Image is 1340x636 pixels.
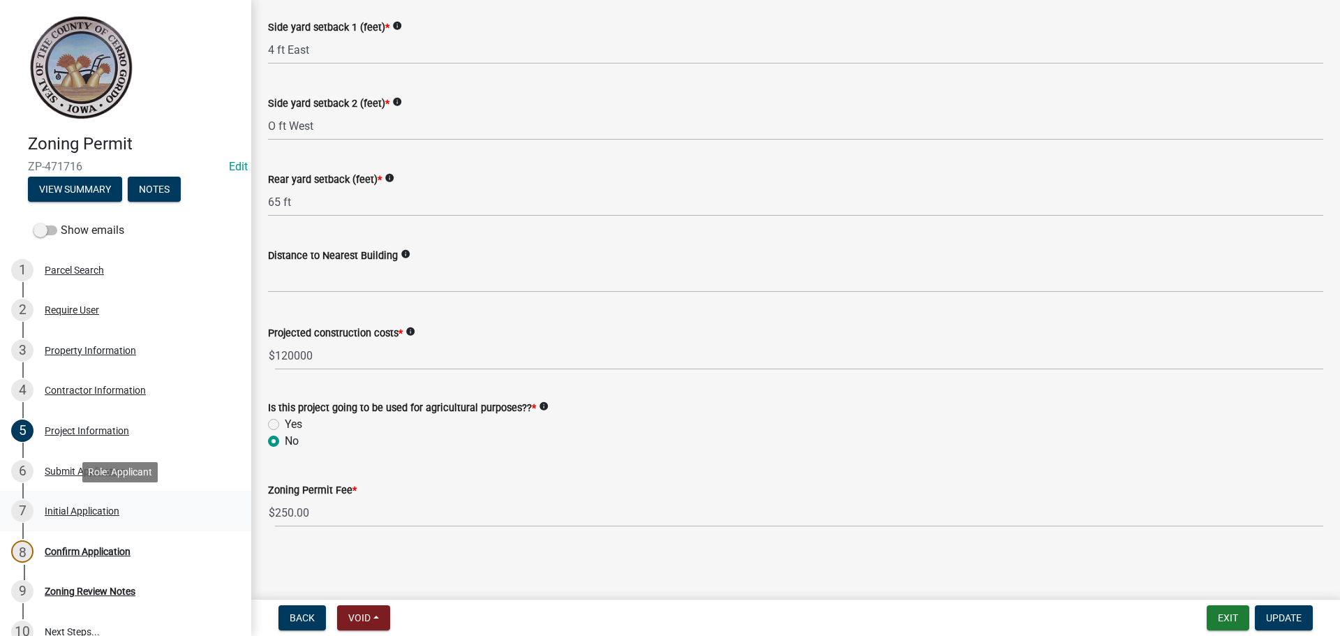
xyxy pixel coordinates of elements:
[268,99,389,109] label: Side yard setback 2 (feet)
[11,420,33,442] div: 5
[229,160,248,173] a: Edit
[11,460,33,482] div: 6
[290,612,315,623] span: Back
[268,175,382,185] label: Rear yard setback (feet)
[285,433,299,450] label: No
[405,327,415,337] i: info
[11,580,33,602] div: 9
[11,299,33,321] div: 2
[268,498,276,527] span: $
[45,547,131,556] div: Confirm Application
[33,222,124,239] label: Show emails
[11,540,33,563] div: 8
[337,605,390,630] button: Void
[348,612,371,623] span: Void
[45,506,119,516] div: Initial Application
[128,177,181,202] button: Notes
[1266,612,1302,623] span: Update
[28,184,122,195] wm-modal-confirm: Summary
[268,23,389,33] label: Side yard setback 1 (feet)
[539,401,549,411] i: info
[45,265,104,275] div: Parcel Search
[385,173,394,183] i: info
[11,379,33,401] div: 4
[11,339,33,362] div: 3
[268,251,398,261] label: Distance to Nearest Building
[128,184,181,195] wm-modal-confirm: Notes
[392,21,402,31] i: info
[45,466,126,476] div: Submit Application
[278,605,326,630] button: Back
[392,97,402,107] i: info
[401,249,410,259] i: info
[11,259,33,281] div: 1
[28,177,122,202] button: View Summary
[45,305,99,315] div: Require User
[82,462,158,482] div: Role: Applicant
[268,329,403,339] label: Projected construction costs
[45,586,135,596] div: Zoning Review Notes
[268,486,357,496] label: Zoning Permit Fee
[45,426,129,436] div: Project Information
[28,160,223,173] span: ZP-471716
[11,500,33,522] div: 7
[285,416,302,433] label: Yes
[229,160,248,173] wm-modal-confirm: Edit Application Number
[28,15,133,119] img: Cerro Gordo County, Iowa
[1255,605,1313,630] button: Update
[28,134,240,154] h4: Zoning Permit
[268,341,276,370] span: $
[45,346,136,355] div: Property Information
[268,404,536,413] label: Is this project going to be used for agricultural purposes??
[45,385,146,395] div: Contractor Information
[1207,605,1249,630] button: Exit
